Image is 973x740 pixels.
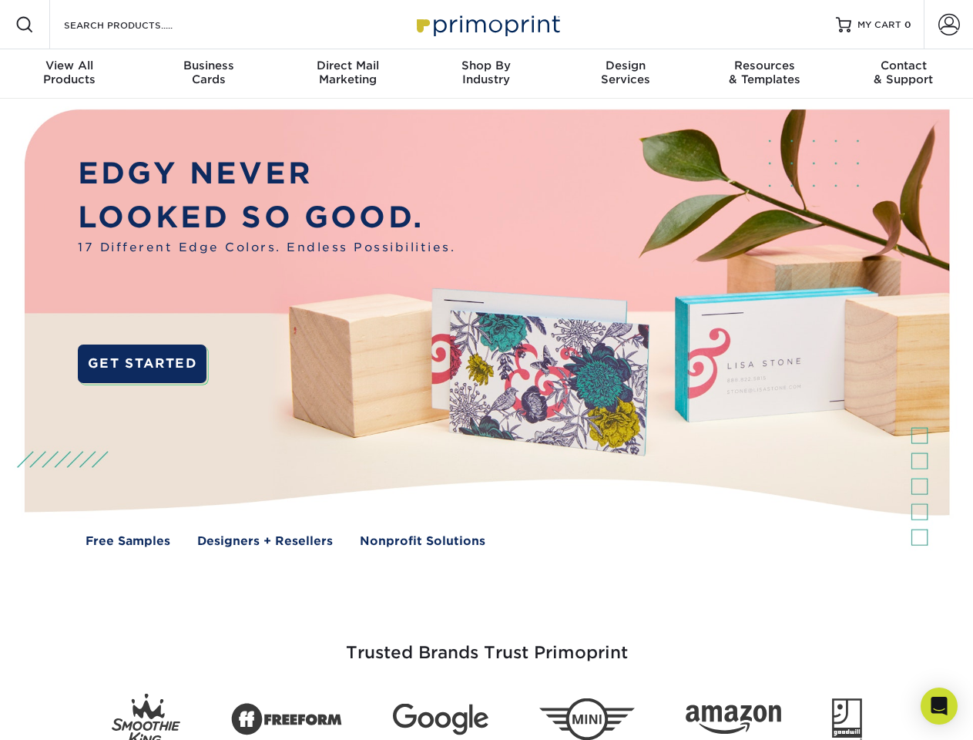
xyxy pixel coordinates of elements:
div: & Templates [695,59,834,86]
div: Services [556,59,695,86]
img: Amazon [686,705,781,735]
p: LOOKED SO GOOD. [78,196,455,240]
a: Direct MailMarketing [278,49,417,99]
span: Resources [695,59,834,72]
a: BusinessCards [139,49,277,99]
span: 0 [904,19,911,30]
a: Contact& Support [834,49,973,99]
a: Designers + Resellers [197,533,333,550]
img: Google [393,704,488,735]
a: GET STARTED [78,345,206,383]
span: Shop By [417,59,555,72]
div: Cards [139,59,277,86]
a: Nonprofit Solutions [360,533,485,550]
p: EDGY NEVER [78,152,455,196]
span: Contact [834,59,973,72]
span: Direct Mail [278,59,417,72]
div: Industry [417,59,555,86]
div: Marketing [278,59,417,86]
div: & Support [834,59,973,86]
div: Open Intercom Messenger [921,688,958,725]
a: Free Samples [86,533,170,550]
span: Business [139,59,277,72]
a: Shop ByIndustry [417,49,555,99]
img: Goodwill [832,698,862,740]
a: Resources& Templates [695,49,834,99]
a: DesignServices [556,49,695,99]
h3: Trusted Brands Trust Primoprint [36,606,938,681]
span: MY CART [857,18,901,32]
input: SEARCH PRODUCTS..... [62,15,213,34]
span: Design [556,59,695,72]
img: Primoprint [410,8,564,41]
span: 17 Different Edge Colors. Endless Possibilities. [78,239,455,257]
